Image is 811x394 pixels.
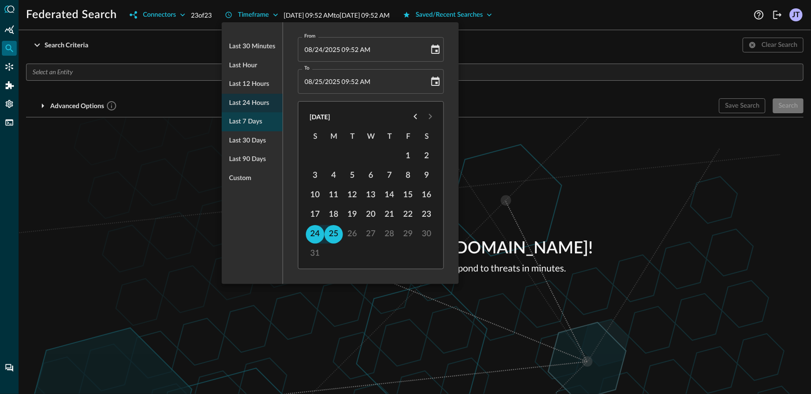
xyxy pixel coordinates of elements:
span: : [349,45,351,53]
button: 21 [381,206,399,224]
span: Minutes [351,45,359,53]
span: Saturday [418,128,435,146]
span: Last 30 days [229,135,266,147]
label: To [304,65,310,72]
button: 18 [325,206,343,224]
button: 22 [399,206,418,224]
div: Last 12 hours [222,75,283,94]
button: 9 [418,167,436,185]
span: / [323,45,325,53]
button: 4 [325,167,343,185]
button: 3 [306,167,325,185]
button: 1 [399,147,418,166]
span: Friday [400,128,416,146]
span: Last hour [229,60,257,71]
span: Last 12 hours [229,78,269,90]
span: Meridiem [360,45,371,53]
span: Last 30 minutes [229,41,275,52]
span: Wednesday [363,128,379,146]
div: Last 7 days [222,112,283,131]
button: 23 [418,206,436,224]
span: Thursday [381,128,398,146]
div: Last 90 days [222,150,283,169]
span: Year [325,45,340,53]
span: / [312,45,315,53]
button: 6 [362,167,381,185]
button: 13 [362,186,381,205]
button: 14 [381,186,399,205]
button: 16 [418,186,436,205]
span: Last 7 days [229,116,262,128]
span: / [323,78,325,85]
div: Last hour [222,56,283,75]
button: Choose date, selected date is Aug 24, 2025 [428,42,443,57]
button: 15 [399,186,418,205]
div: Custom [222,169,283,188]
span: Tuesday [344,128,361,146]
button: 11 [325,186,343,205]
button: Choose date, selected date is Aug 25, 2025 [428,74,443,89]
button: 25 [325,225,343,244]
button: 24 [306,225,325,244]
span: Meridiem [360,78,371,85]
button: 5 [343,167,362,185]
button: 2 [418,147,436,166]
button: Previous month [408,109,423,124]
span: Hours [342,45,349,53]
div: Last 30 minutes [222,37,283,56]
button: 8 [399,167,418,185]
span: / [312,78,315,85]
span: Day [315,78,323,85]
label: From [304,33,316,40]
span: Sunday [307,128,323,146]
span: Month [304,78,312,85]
span: : [349,78,351,85]
button: 20 [362,206,381,224]
span: Minutes [351,78,359,85]
span: Monday [325,128,342,146]
span: Year [325,78,340,85]
button: 17 [306,206,325,224]
span: Month [304,45,312,53]
span: Last 90 days [229,154,266,165]
span: Day [315,45,323,53]
button: 12 [343,186,362,205]
div: [DATE] [310,112,330,122]
span: Custom [229,173,251,184]
div: Last 30 days [222,131,283,150]
button: 10 [306,186,325,205]
button: 19 [343,206,362,224]
button: 7 [381,167,399,185]
span: Hours [342,78,349,85]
